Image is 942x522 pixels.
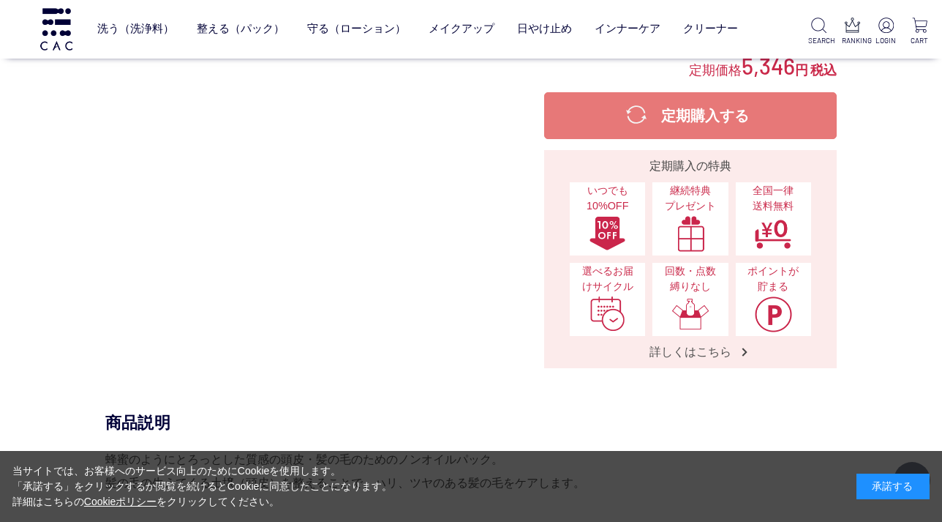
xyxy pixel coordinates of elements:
div: 当サイトでは、お客様へのサービス向上のためにCookieを使用します。 「承諾する」をクリックするか閲覧を続けるとCookieに同意したことになります。 詳細はこちらの をクリックしてください。 [12,463,393,510]
button: 定期購入する [544,92,837,139]
span: 継続特典 プレゼント [660,183,720,215]
p: CART [909,35,930,46]
p: LOGIN [875,35,897,46]
img: 継続特典プレゼント [671,215,709,252]
span: 選べるお届けサイクル [577,264,638,295]
a: CART [909,18,930,46]
img: ポイントが貯まる [754,296,792,332]
a: クリーナー [683,11,738,48]
span: 全国一律 送料無料 [743,183,804,215]
a: 整える（パック） [197,11,285,48]
a: LOGIN [875,18,897,46]
img: 全国一律送料無料 [754,215,792,252]
img: いつでも10%OFF [589,215,627,252]
p: RANKING [842,35,863,46]
span: 回数・点数縛りなし [660,264,720,295]
div: 商品説明 [105,412,837,433]
a: RANKING [842,18,863,46]
p: SEARCH [808,35,829,46]
div: 蜂蜜のようにとろっとした質感の頭皮・髪の毛のためのノンオイルパック。 髪の毛の生えてくる土壌（頭皮）を整えることで、ハリ、ツヤのある髪の毛をケアします。 [105,448,837,495]
span: いつでも10%OFF [577,183,638,215]
a: SEARCH [808,18,829,46]
a: 洗う（洗浄料） [97,11,174,48]
a: Cookieポリシー [84,496,157,507]
span: 5,346 [742,52,795,79]
a: メイクアップ [429,11,494,48]
img: 選べるお届けサイクル [589,296,627,332]
span: 詳しくはこちら [635,344,746,359]
span: 税込 [810,63,837,78]
img: 回数・点数縛りなし [671,296,709,332]
a: 日やけ止め [517,11,572,48]
span: ポイントが貯まる [743,264,804,295]
a: 定期購入の特典 いつでも10%OFFいつでも10%OFF 継続特典プレゼント継続特典プレゼント 全国一律送料無料全国一律送料無料 選べるお届けサイクル選べるお届けサイクル 回数・点数縛りなし回数... [544,150,837,368]
div: 定期購入の特典 [550,157,831,175]
div: 承諾する [856,474,930,499]
img: logo [38,8,75,50]
a: 守る（ローション） [307,11,406,48]
span: 円 [795,63,808,78]
a: インナーケア [595,11,660,48]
